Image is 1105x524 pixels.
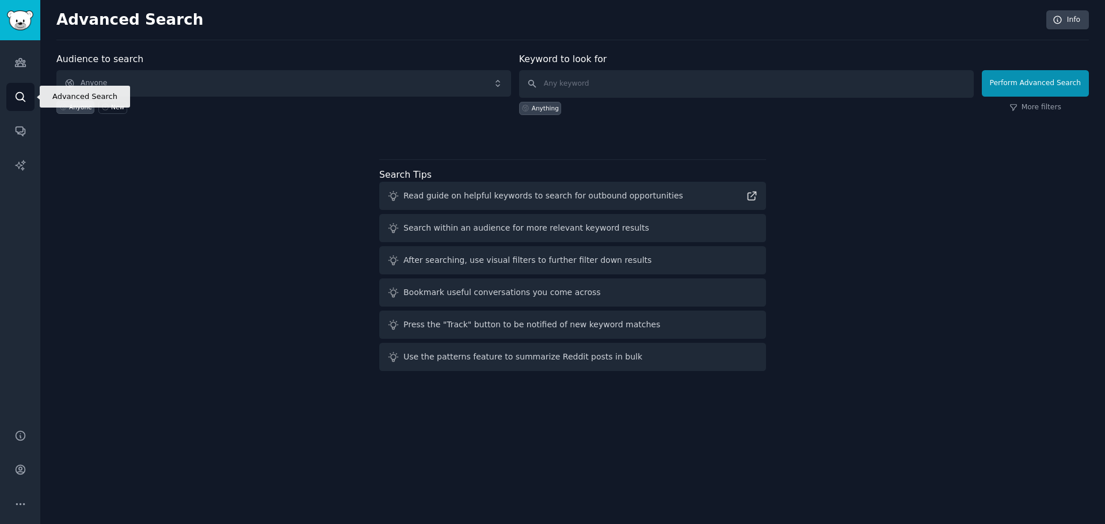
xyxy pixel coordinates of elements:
[532,104,559,112] div: Anything
[1009,102,1061,113] a: More filters
[98,101,127,114] a: New
[56,11,1040,29] h2: Advanced Search
[56,70,511,97] button: Anyone
[403,319,660,331] div: Press the "Track" button to be notified of new keyword matches
[7,10,33,30] img: GummySearch logo
[519,53,607,64] label: Keyword to look for
[403,351,642,363] div: Use the patterns feature to summarize Reddit posts in bulk
[982,70,1089,97] button: Perform Advanced Search
[403,190,683,202] div: Read guide on helpful keywords to search for outbound opportunities
[69,103,92,111] div: Anyone
[56,53,143,64] label: Audience to search
[403,254,651,266] div: After searching, use visual filters to further filter down results
[519,70,974,98] input: Any keyword
[379,169,432,180] label: Search Tips
[403,222,649,234] div: Search within an audience for more relevant keyword results
[403,286,601,299] div: Bookmark useful conversations you come across
[111,103,124,111] div: New
[1046,10,1089,30] a: Info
